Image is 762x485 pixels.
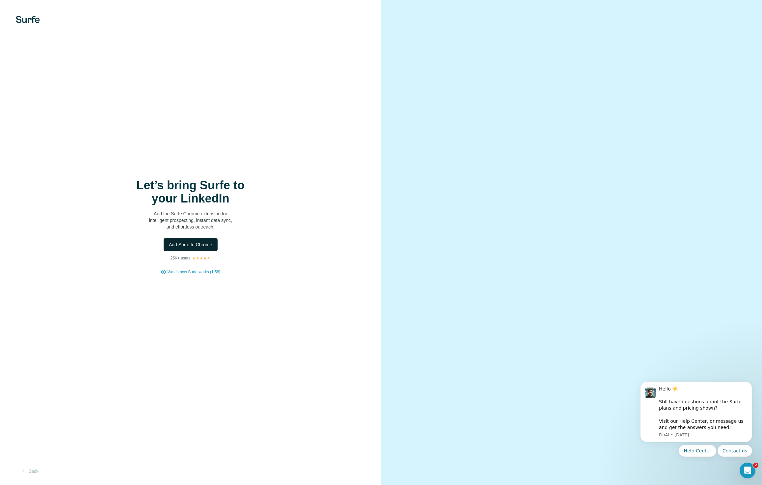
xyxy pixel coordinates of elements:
span: Add Surfe to Chrome [169,241,212,248]
p: 25K+ users [171,255,191,261]
button: Add Surfe to Chrome [164,238,218,251]
iframe: Intercom live chat [740,463,755,478]
button: Watch how Surfe works (1:58) [168,269,220,275]
h1: Let’s bring Surfe to your LinkedIn [125,179,256,205]
button: Back [16,465,43,477]
iframe: Intercom notifications message [630,376,762,461]
p: Add the Surfe Chrome extension for intelligent prospecting, instant data sync, and effortless out... [125,210,256,230]
img: Rating Stars [192,256,211,260]
span: 2 [753,463,758,468]
img: Surfe's logo [16,16,40,23]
